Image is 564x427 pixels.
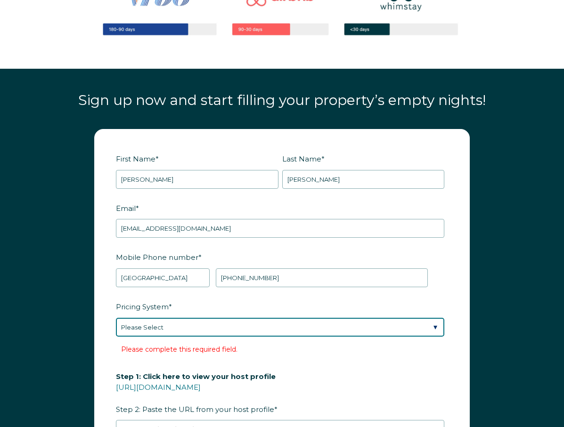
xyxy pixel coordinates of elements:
[116,383,201,392] a: [URL][DOMAIN_NAME]
[116,299,169,314] span: Pricing System
[116,201,136,216] span: Email
[282,152,321,166] span: Last Name
[116,369,276,417] span: Step 2: Paste the URL from your host profile
[116,250,198,265] span: Mobile Phone number
[121,345,237,354] label: Please complete this required field.
[116,152,155,166] span: First Name
[116,369,276,384] span: Step 1: Click here to view your host profile
[78,91,486,109] span: Sign up now and start filling your property’s empty nights!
